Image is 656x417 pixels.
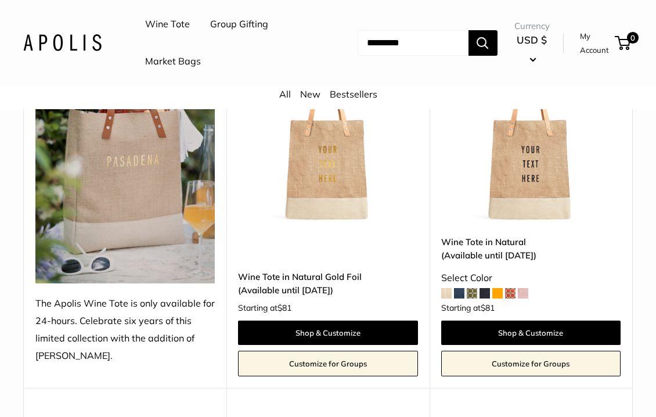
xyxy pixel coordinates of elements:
[300,88,320,100] a: New
[35,295,215,365] div: The Apolis Wine Tote is only available for 24-hours. Celebrate six years of this limited collecti...
[238,321,417,345] a: Shop & Customize
[145,16,190,33] a: Wine Tote
[616,36,630,50] a: 0
[441,269,621,287] div: Select Color
[210,16,268,33] a: Group Gifting
[441,321,621,345] a: Shop & Customize
[441,235,621,263] a: Wine Tote in Natural(Available until [DATE])
[580,29,611,57] a: My Account
[238,270,417,297] a: Wine Tote in Natural Gold Foil(Available until [DATE])
[441,44,621,224] a: Wine Tote in NaturalWine Tote in Natural
[23,34,102,51] img: Apolis
[238,304,291,312] span: Starting at
[481,303,495,313] span: $81
[145,53,201,70] a: Market Bags
[358,30,468,56] input: Search...
[238,44,417,224] a: Wine Tote in Natural Gold Foildescription_Inner compartments perfect for wine bottles, yoga mats,...
[441,351,621,376] a: Customize for Groups
[441,44,621,224] img: Wine Tote in Natural
[441,304,495,312] span: Starting at
[514,18,550,34] span: Currency
[35,44,215,283] img: The Apolis Wine Tote is only available for 24-hours. Celebrate six years of this limited collecti...
[330,88,377,100] a: Bestsellers
[468,30,498,56] button: Search
[277,303,291,313] span: $81
[238,351,417,376] a: Customize for Groups
[517,34,547,46] span: USD $
[627,32,639,44] span: 0
[514,31,550,68] button: USD $
[238,44,417,224] img: Wine Tote in Natural Gold Foil
[279,88,291,100] a: All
